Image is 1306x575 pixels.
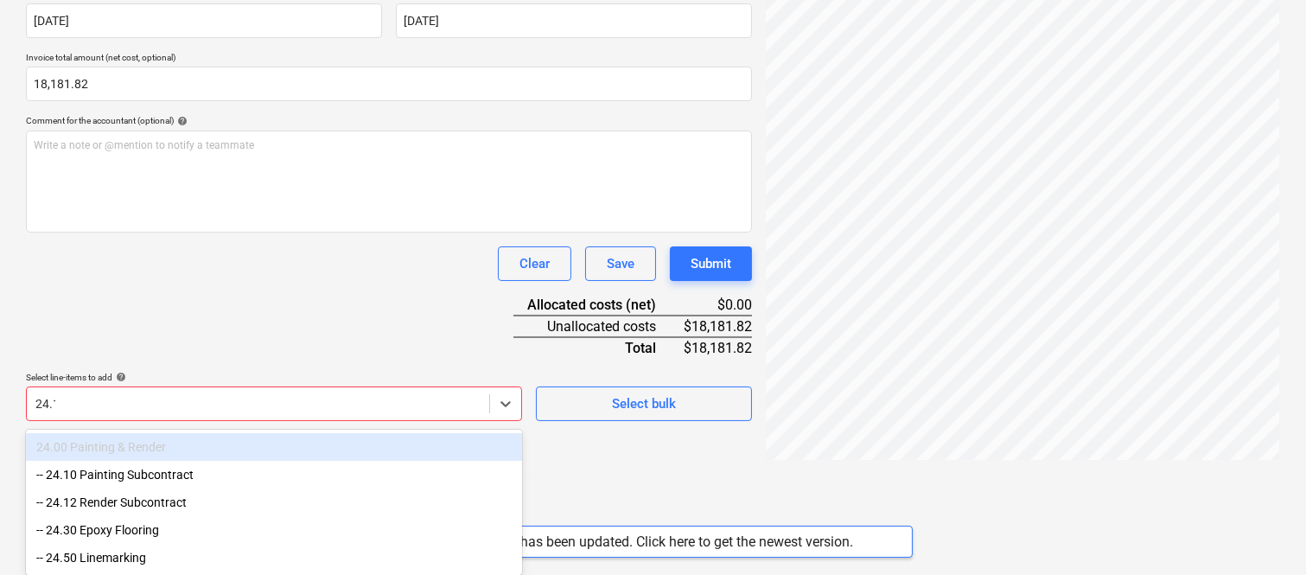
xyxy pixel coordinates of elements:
[26,67,752,101] input: Invoice total amount (net cost, optional)
[513,316,684,337] div: Unallocated costs
[612,393,676,415] div: Select bulk
[26,489,522,516] div: -- 24.12 Render Subcontract
[26,433,522,461] div: 24.00 Painting & Render
[684,337,752,358] div: $18,181.82
[26,115,752,126] div: Comment for the accountant (optional)
[585,246,656,281] button: Save
[1220,492,1306,575] iframe: Chat Widget
[670,246,752,281] button: Submit
[26,461,522,489] div: -- 24.10 Painting Subcontract
[396,3,752,38] input: Due date not specified
[607,252,634,275] div: Save
[26,52,752,67] p: Invoice total amount (net cost, optional)
[26,372,522,383] div: Select line-items to add
[513,337,684,358] div: Total
[436,533,854,550] div: Planyard app has been updated. Click here to get the newest version.
[26,516,522,544] div: -- 24.30 Epoxy Flooring
[684,295,752,316] div: $0.00
[498,246,571,281] button: Clear
[519,252,550,275] div: Clear
[174,116,188,126] span: help
[112,372,126,382] span: help
[691,252,731,275] div: Submit
[26,3,382,38] input: Invoice date not specified
[684,316,752,337] div: $18,181.82
[513,295,684,316] div: Allocated costs (net)
[26,544,522,572] div: -- 24.50 Linemarking
[536,387,752,421] button: Select bulk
